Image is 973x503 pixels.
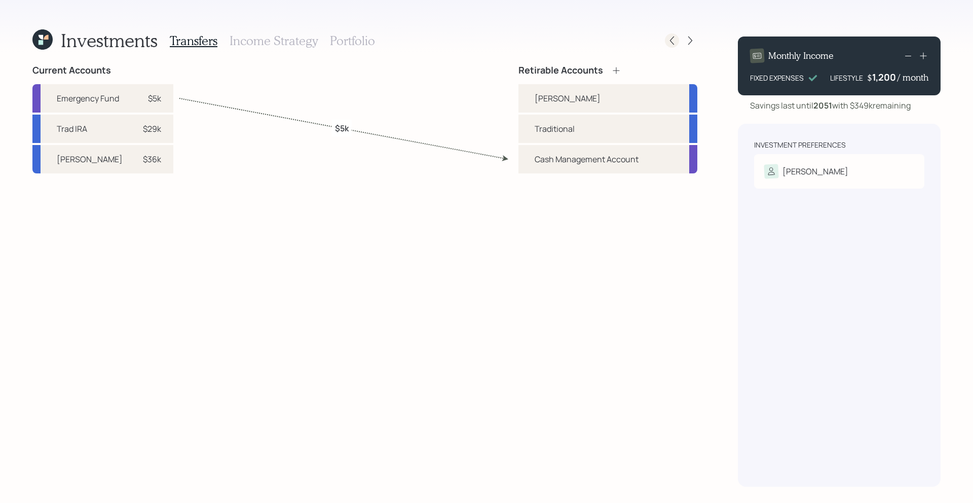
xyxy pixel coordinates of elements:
[782,165,848,177] div: [PERSON_NAME]
[335,123,349,134] label: $5k
[872,71,897,83] div: 1,200
[897,72,928,83] h4: / month
[32,65,111,76] h4: Current Accounts
[230,33,318,48] h3: Income Strategy
[143,153,161,165] div: $36k
[867,72,872,83] h4: $
[750,99,911,112] div: Savings last until with $349k remaining
[57,123,87,135] div: Trad IRA
[518,65,603,76] h4: Retirable Accounts
[148,92,161,104] div: $5k
[57,153,123,165] div: [PERSON_NAME]
[754,140,846,150] div: Investment Preferences
[57,92,119,104] div: Emergency Fund
[830,73,863,83] div: LIFESTYLE
[813,100,832,111] b: 2051
[330,33,375,48] h3: Portfolio
[61,29,158,51] h1: Investments
[535,123,575,135] div: Traditional
[768,50,834,61] h4: Monthly Income
[143,123,161,135] div: $29k
[535,153,639,165] div: Cash Management Account
[750,73,804,83] div: FIXED EXPENSES
[170,33,217,48] h3: Transfers
[535,92,601,104] div: [PERSON_NAME]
